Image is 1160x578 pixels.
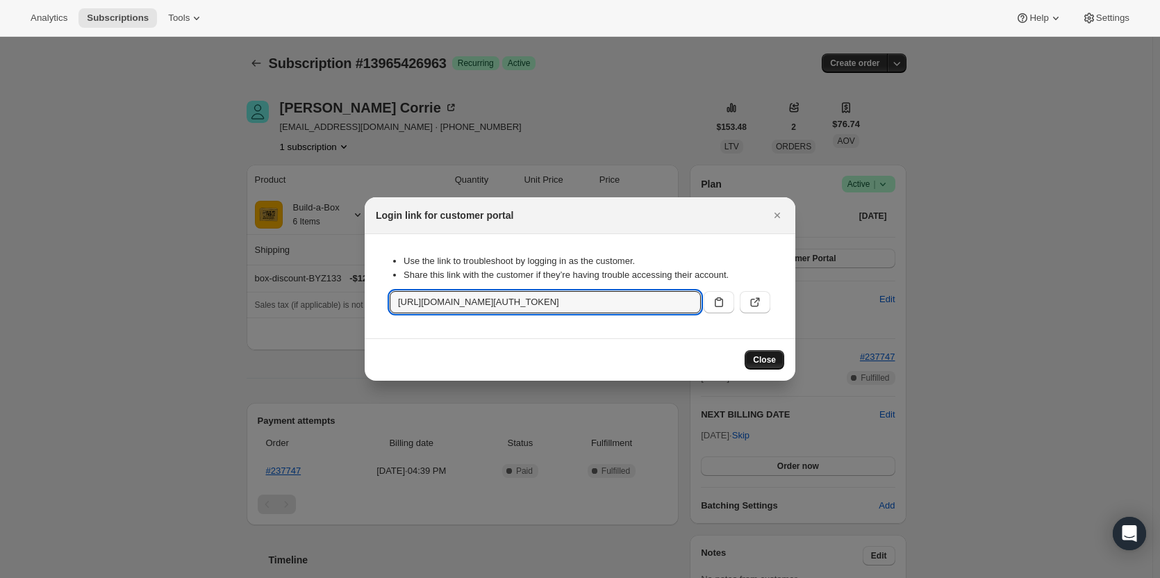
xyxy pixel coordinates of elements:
[78,8,157,28] button: Subscriptions
[87,13,149,24] span: Subscriptions
[753,354,776,365] span: Close
[1074,8,1138,28] button: Settings
[31,13,67,24] span: Analytics
[168,13,190,24] span: Tools
[1007,8,1070,28] button: Help
[404,254,770,268] li: Use the link to troubleshoot by logging in as the customer.
[160,8,212,28] button: Tools
[404,268,770,282] li: Share this link with the customer if they’re having trouble accessing their account.
[1096,13,1129,24] span: Settings
[1113,517,1146,550] div: Open Intercom Messenger
[376,208,513,222] h2: Login link for customer portal
[1029,13,1048,24] span: Help
[745,350,784,370] button: Close
[768,206,787,225] button: Close
[22,8,76,28] button: Analytics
